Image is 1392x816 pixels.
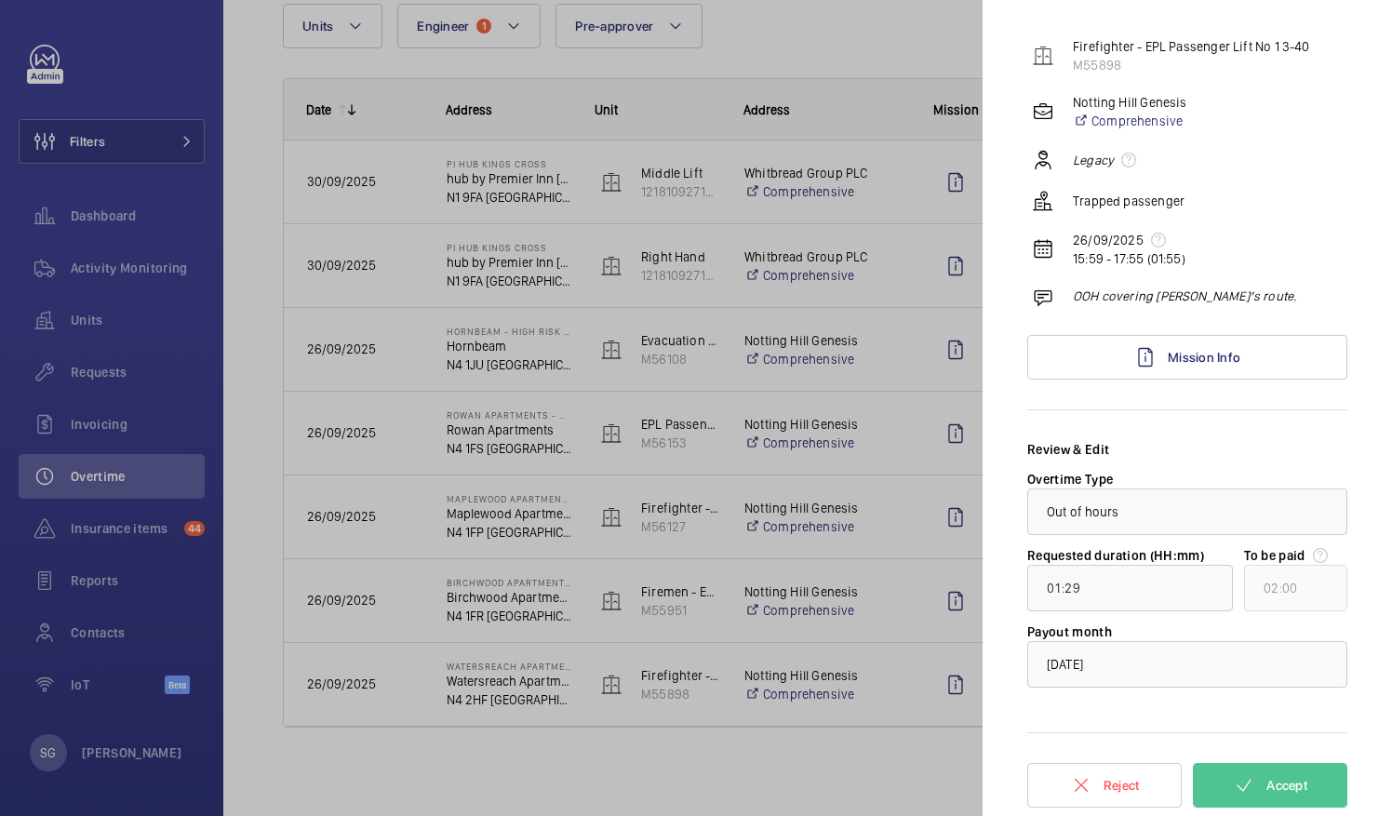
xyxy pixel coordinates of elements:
em: Legacy [1073,151,1114,169]
button: Accept [1193,763,1347,808]
p: Firefighter - EPL Passenger Lift No 1 3-40 [1073,37,1310,56]
span: [DATE] [1047,657,1083,672]
p: M55898 [1073,56,1310,74]
p: 15:59 - 17:55 (01:55) [1073,249,1185,268]
div: Review & Edit [1027,440,1347,459]
button: Reject [1027,763,1182,808]
input: undefined [1244,565,1347,611]
input: function rt(){if((0,e.mK)(Iu),Iu.value===k)throw new i.buA(-950,null);return Iu.value} [1027,565,1233,611]
p: Trapped passenger [1073,192,1185,210]
label: Overtime Type [1027,472,1114,487]
label: To be paid [1244,546,1347,565]
p: OOH covering [PERSON_NAME]’s route. [1073,287,1296,305]
p: 26/09/2025 [1073,231,1185,249]
img: elevator.svg [1032,45,1054,67]
span: Mission Info [1168,350,1240,365]
label: Requested duration (HH:mm) [1027,548,1204,563]
a: Mission Info [1027,335,1347,380]
span: Accept [1266,778,1307,793]
label: Payout month [1027,624,1112,639]
p: Notting Hill Genesis [1073,93,1187,112]
span: Reject [1104,778,1140,793]
span: Out of hours [1047,504,1119,519]
a: Comprehensive [1073,112,1187,130]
